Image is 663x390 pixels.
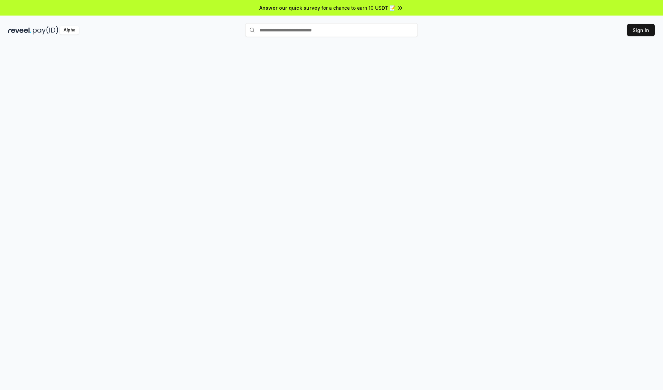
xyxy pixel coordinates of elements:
span: Answer our quick survey [259,4,320,11]
button: Sign In [627,24,655,36]
div: Alpha [60,26,79,35]
img: reveel_dark [8,26,31,35]
span: for a chance to earn 10 USDT 📝 [321,4,395,11]
img: pay_id [33,26,58,35]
